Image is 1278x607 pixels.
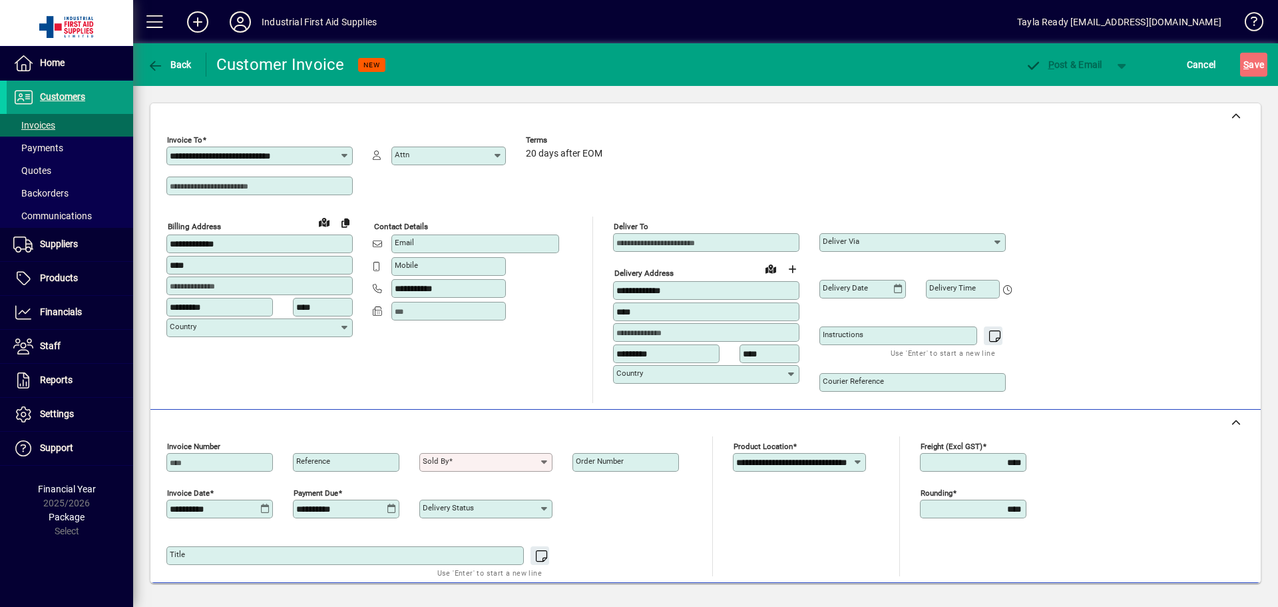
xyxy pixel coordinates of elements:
[294,488,338,498] mat-label: Payment due
[7,398,133,431] a: Settings
[170,322,196,331] mat-label: Country
[823,237,859,246] mat-label: Deliver via
[144,53,195,77] button: Back
[13,188,69,199] span: Backorders
[7,205,133,227] a: Communications
[7,296,133,329] a: Financials
[614,222,648,231] mat-label: Deliver To
[7,137,133,159] a: Payments
[40,91,85,102] span: Customers
[891,345,995,360] mat-hint: Use 'Enter' to start a new line
[49,512,85,522] span: Package
[7,47,133,80] a: Home
[13,120,55,131] span: Invoices
[1017,11,1221,33] div: Tayla Ready [EMAIL_ADDRESS][DOMAIN_NAME]
[219,10,262,34] button: Profile
[7,228,133,261] a: Suppliers
[335,212,356,233] button: Copy to Delivery address
[921,442,982,451] mat-label: Freight (excl GST)
[823,330,863,339] mat-label: Instructions
[216,54,345,75] div: Customer Invoice
[1183,53,1219,77] button: Cancel
[921,488,953,498] mat-label: Rounding
[133,53,206,77] app-page-header-button: Back
[296,456,330,466] mat-label: Reference
[7,114,133,137] a: Invoices
[7,262,133,295] a: Products
[760,258,781,279] a: View on map
[40,374,73,385] span: Reports
[13,143,63,153] span: Payments
[823,283,868,293] mat-label: Delivery date
[1025,59,1102,70] span: ost & Email
[395,261,418,270] mat-label: Mobile
[395,150,409,159] mat-label: Attn
[314,211,335,233] a: View on map
[7,182,133,205] a: Backorders
[40,340,61,351] span: Staff
[7,159,133,182] a: Quotes
[7,330,133,363] a: Staff
[616,368,643,378] mat-label: Country
[40,408,74,419] span: Settings
[1240,53,1267,77] button: Save
[363,61,380,69] span: NEW
[781,259,803,280] button: Choose address
[1048,59,1054,70] span: P
[40,239,78,249] span: Suppliers
[1235,3,1261,46] a: Knowledge Base
[147,59,192,70] span: Back
[437,565,542,580] mat-hint: Use 'Enter' to start a new line
[823,376,884,386] mat-label: Courier Reference
[576,456,624,466] mat-label: Order number
[929,283,976,293] mat-label: Delivery time
[395,238,414,247] mat-label: Email
[526,136,606,145] span: Terms
[13,211,92,221] span: Communications
[7,364,133,397] a: Reports
[40,306,82,317] span: Financials
[7,432,133,465] a: Support
[170,550,185,559] mat-label: Title
[40,442,73,453] span: Support
[1018,53,1109,77] button: Post & Email
[423,503,474,512] mat-label: Delivery status
[262,11,377,33] div: Industrial First Aid Supplies
[167,442,220,451] mat-label: Invoice number
[1243,59,1249,70] span: S
[1187,54,1216,75] span: Cancel
[13,165,51,176] span: Quotes
[734,442,793,451] mat-label: Product location
[40,273,78,283] span: Products
[1243,54,1264,75] span: ave
[40,57,65,68] span: Home
[167,135,202,145] mat-label: Invoice To
[526,149,602,159] span: 20 days after EOM
[167,488,210,498] mat-label: Invoice date
[38,484,96,494] span: Financial Year
[176,10,219,34] button: Add
[423,456,449,466] mat-label: Sold by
